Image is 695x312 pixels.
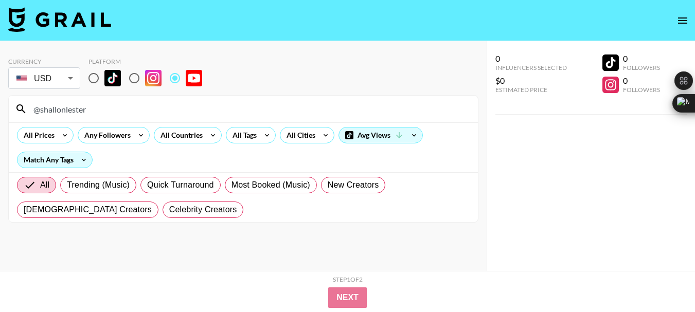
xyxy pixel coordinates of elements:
div: All Tags [226,127,259,143]
div: All Countries [154,127,205,143]
div: Followers [623,86,660,94]
span: All [40,179,49,191]
div: Estimated Price [495,86,567,94]
div: Followers [623,64,660,71]
iframe: Drift Widget Chat Controller [644,261,683,300]
img: TikTok [104,70,121,86]
div: $0 [495,76,567,86]
div: Influencers Selected [495,64,567,71]
img: Instagram [145,70,162,86]
div: Avg Views [339,127,422,143]
span: Most Booked (Music) [231,179,310,191]
div: Any Followers [78,127,133,143]
div: Currency [8,58,80,65]
div: 0 [623,76,660,86]
img: Grail Talent [8,7,111,32]
span: Quick Turnaround [147,179,214,191]
div: 0 [495,53,567,64]
div: Match Any Tags [17,152,92,168]
span: [DEMOGRAPHIC_DATA] Creators [24,204,152,216]
img: YouTube [186,70,202,86]
span: New Creators [328,179,379,191]
div: Platform [88,58,210,65]
span: Trending (Music) [67,179,130,191]
div: All Cities [280,127,317,143]
button: Next [328,287,367,308]
div: Step 1 of 2 [333,276,363,283]
div: All Prices [17,127,57,143]
button: open drawer [672,10,693,31]
input: Search by User Name [27,101,472,117]
div: 0 [623,53,660,64]
span: Celebrity Creators [169,204,237,216]
div: USD [10,69,78,87]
